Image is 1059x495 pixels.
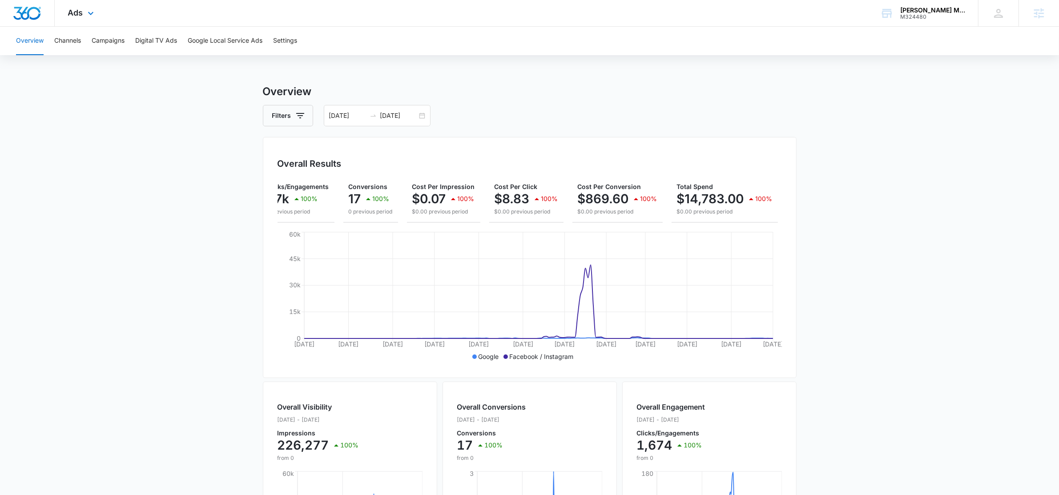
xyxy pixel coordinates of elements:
[900,14,965,20] div: account id
[457,416,526,424] p: [DATE] - [DATE]
[541,196,558,202] p: 100%
[637,430,705,436] p: Clicks/Engagements
[289,255,301,262] tspan: 45k
[637,416,705,424] p: [DATE] - [DATE]
[278,430,359,436] p: Impressions
[188,27,262,55] button: Google Local Service Ads
[637,438,672,452] p: 1,674
[278,438,329,452] p: 226,277
[278,454,359,462] p: from 0
[479,352,499,361] p: Google
[554,340,575,348] tspan: [DATE]
[485,442,503,448] p: 100%
[721,340,741,348] tspan: [DATE]
[637,402,705,412] h2: Overall Engagement
[495,208,558,216] p: $0.00 previous period
[468,340,489,348] tspan: [DATE]
[458,196,475,202] p: 100%
[266,208,329,216] p: 0 previous period
[24,52,31,59] img: tab_domain_overview_orange.svg
[297,334,301,342] tspan: 0
[676,340,697,348] tspan: [DATE]
[263,105,313,126] button: Filters
[282,470,294,477] tspan: 60k
[278,157,342,170] h3: Overall Results
[338,340,358,348] tspan: [DATE]
[596,340,616,348] tspan: [DATE]
[349,208,393,216] p: 0 previous period
[278,416,359,424] p: [DATE] - [DATE]
[294,340,314,348] tspan: [DATE]
[457,454,526,462] p: from 0
[578,183,641,190] span: Cost Per Conversion
[457,430,526,436] p: Conversions
[266,192,290,206] p: 1.7k
[677,208,773,216] p: $0.00 previous period
[289,230,301,238] tspan: 60k
[641,470,653,477] tspan: 180
[640,196,657,202] p: 100%
[273,27,297,55] button: Settings
[68,8,83,17] span: Ads
[677,183,713,190] span: Total Spend
[412,183,475,190] span: Cost Per Impression
[289,281,301,289] tspan: 30k
[383,340,403,348] tspan: [DATE]
[677,192,744,206] p: $14,783.00
[457,438,473,452] p: 17
[373,196,390,202] p: 100%
[289,308,301,315] tspan: 15k
[512,340,533,348] tspan: [DATE]
[349,192,361,206] p: 17
[684,442,702,448] p: 100%
[756,196,773,202] p: 100%
[98,52,150,58] div: Keywords by Traffic
[14,23,21,30] img: website_grey.svg
[54,27,81,55] button: Channels
[16,27,44,55] button: Overview
[92,27,125,55] button: Campaigns
[278,402,359,412] h2: Overall Visibility
[578,208,657,216] p: $0.00 previous period
[495,183,538,190] span: Cost Per Click
[266,183,329,190] span: Clicks/Engagements
[578,192,629,206] p: $869.60
[341,442,359,448] p: 100%
[424,340,444,348] tspan: [DATE]
[470,470,474,477] tspan: 3
[412,192,446,206] p: $0.07
[14,14,21,21] img: logo_orange.svg
[763,340,783,348] tspan: [DATE]
[301,196,318,202] p: 100%
[510,352,574,361] p: Facebook / Instagram
[412,208,475,216] p: $0.00 previous period
[349,183,388,190] span: Conversions
[370,112,377,119] span: to
[34,52,80,58] div: Domain Overview
[23,23,98,30] div: Domain: [DOMAIN_NAME]
[637,454,705,462] p: from 0
[457,402,526,412] h2: Overall Conversions
[635,340,656,348] tspan: [DATE]
[263,84,797,100] h3: Overview
[370,112,377,119] span: swap-right
[89,52,96,59] img: tab_keywords_by_traffic_grey.svg
[25,14,44,21] div: v 4.0.25
[900,7,965,14] div: account name
[329,111,366,121] input: Start date
[495,192,530,206] p: $8.83
[380,111,417,121] input: End date
[135,27,177,55] button: Digital TV Ads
